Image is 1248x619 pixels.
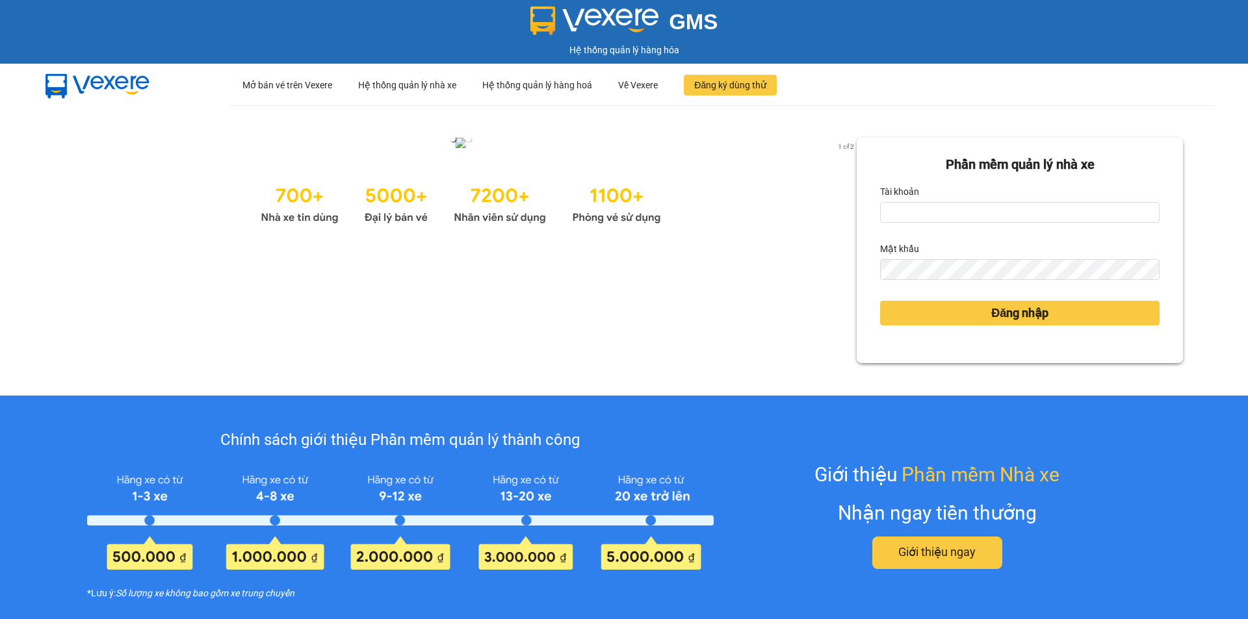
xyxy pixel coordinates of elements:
[669,10,718,34] span: GMS
[3,43,1245,57] div: Hệ thống quản lý hàng hóa
[838,498,1037,528] div: Nhận ngay tiền thưởng
[530,19,718,30] a: GMS
[618,64,658,106] div: Về Vexere
[880,259,1160,280] input: Mật khẩu
[242,64,332,106] div: Mở bán vé trên Vexere
[872,537,1002,569] button: Giới thiệu ngay
[880,202,1160,223] input: Tài khoản
[466,136,471,142] li: slide item 2
[991,304,1048,322] span: Đăng nhập
[530,6,659,35] img: logo 2
[358,64,456,106] div: Hệ thống quản lý nhà xe
[87,586,713,600] div: *Lưu ý:
[880,155,1160,175] div: Phần mềm quản lý nhà xe
[65,138,83,152] button: previous slide / item
[87,428,713,453] div: Chính sách giới thiệu Phần mềm quản lý thành công
[684,75,777,95] button: Đăng ký dùng thử
[834,138,857,155] p: 1 of 2
[694,78,766,92] span: Đăng ký dùng thử
[261,178,661,227] img: Statistics.png
[32,64,162,107] img: mbUUG5Q.png
[880,181,919,202] label: Tài khoản
[814,459,1059,490] div: Giới thiệu
[87,469,713,569] img: policy-intruduce-detail.png
[838,138,857,152] button: next slide / item
[116,586,294,600] i: Số lượng xe không bao gồm xe trung chuyển
[902,459,1059,490] span: Phần mềm Nhà xe
[450,136,456,142] li: slide item 1
[898,543,976,561] span: Giới thiệu ngay
[880,238,919,259] label: Mật khẩu
[482,64,592,106] div: Hệ thống quản lý hàng hoá
[880,301,1160,325] button: Đăng nhập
